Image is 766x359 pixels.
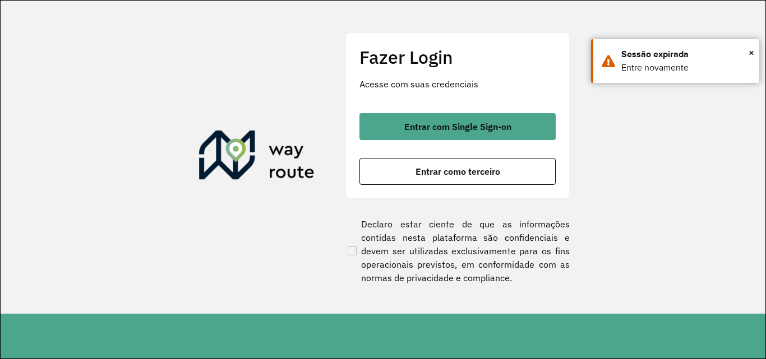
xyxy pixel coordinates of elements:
[359,113,556,140] button: button
[359,46,556,68] h2: Fazer Login
[621,61,751,74] div: Entre novamente
[749,44,754,61] button: Close
[359,77,556,91] p: Acesse com suas credenciais
[416,167,500,176] span: Entrar como terceiro
[749,44,754,61] span: ×
[621,48,751,61] div: Sessão expirada
[199,130,315,184] img: Roteirizador AmbevTech
[359,158,556,185] button: button
[345,217,570,285] label: Declaro estar ciente de que as informações contidas nesta plataforma são confidenciais e devem se...
[404,122,511,131] span: Entrar com Single Sign-on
